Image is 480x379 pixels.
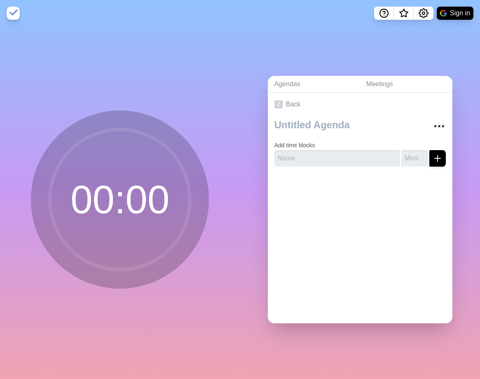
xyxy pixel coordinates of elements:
img: timeblocks logo [7,7,20,20]
label: Add time blocks [274,142,315,148]
button: Settings [414,7,433,20]
input: Name [274,150,400,167]
input: Mins [401,150,428,167]
button: More [431,118,447,134]
a: Back [268,93,452,116]
a: Agendas [268,76,360,93]
button: Sign in [437,7,473,20]
a: Meetings [360,76,452,93]
button: Help [374,7,394,20]
img: google logo [440,10,447,16]
button: What’s new [394,7,414,20]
